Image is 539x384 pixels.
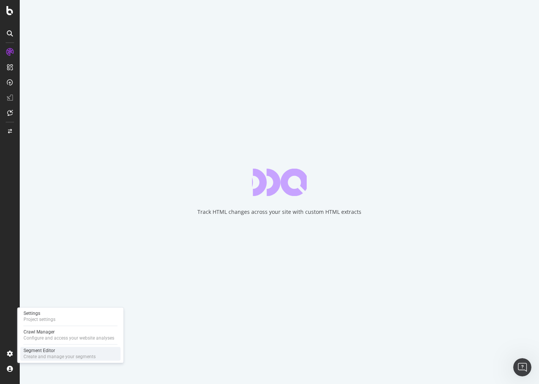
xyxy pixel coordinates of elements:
[24,354,96,360] div: Create and manage your segments
[20,310,121,323] a: SettingsProject settings
[252,169,307,196] div: animation
[20,347,121,360] a: Segment EditorCreate and manage your segments
[24,329,114,335] div: Crawl Manager
[20,328,121,342] a: Crawl ManagerConfigure and access your website analyses
[24,316,55,322] div: Project settings
[24,335,114,341] div: Configure and access your website analyses
[197,208,361,216] div: Track HTML changes across your site with custom HTML extracts
[24,348,96,354] div: Segment Editor
[24,310,55,316] div: Settings
[513,358,531,376] iframe: Intercom live chat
